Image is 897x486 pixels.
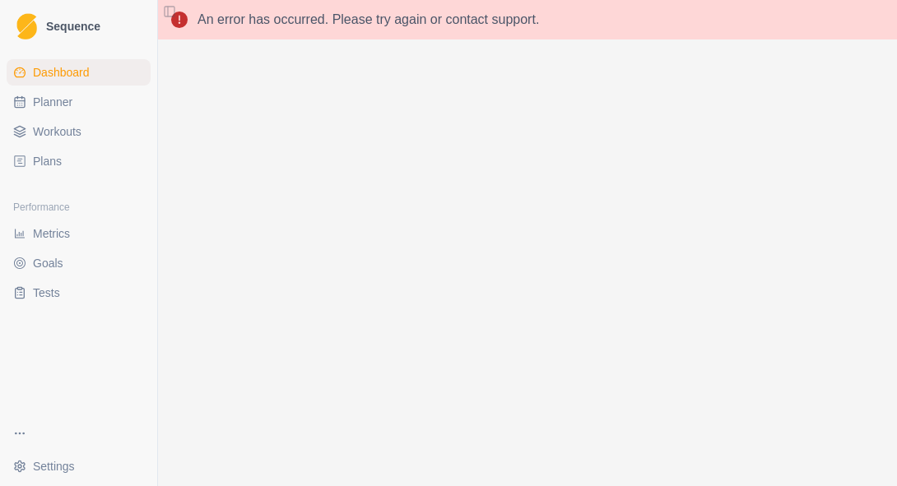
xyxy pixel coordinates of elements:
span: Metrics [33,225,70,242]
a: Planner [7,89,151,115]
span: Goals [33,255,63,271]
span: Sequence [46,21,100,32]
span: Tests [33,285,60,301]
a: Goals [7,250,151,276]
div: Performance [7,194,151,220]
a: Workouts [7,118,151,145]
a: LogoSequence [7,7,151,46]
span: Dashboard [33,64,90,81]
a: Metrics [7,220,151,247]
span: Workouts [33,123,81,140]
a: Tests [7,280,151,306]
span: Plans [33,153,62,169]
button: Settings [7,453,151,479]
img: Logo [16,13,37,40]
a: Plans [7,148,151,174]
a: Dashboard [7,59,151,86]
span: Planner [33,94,72,110]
